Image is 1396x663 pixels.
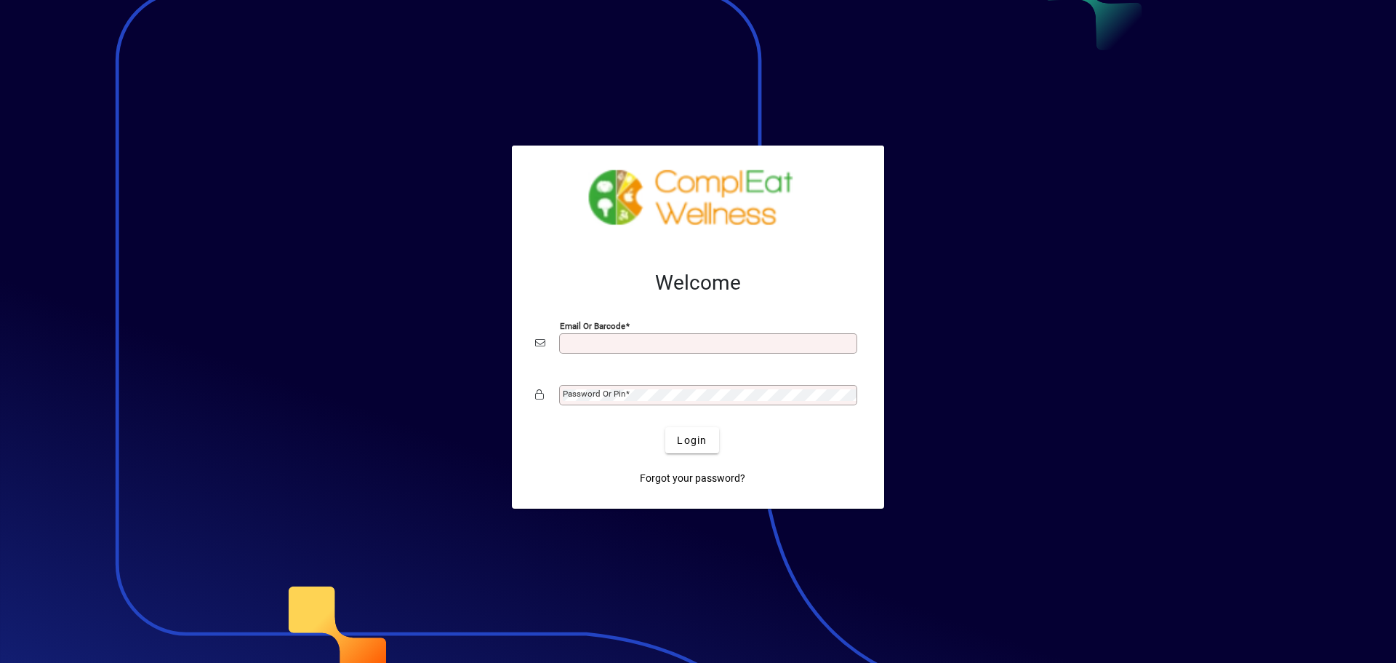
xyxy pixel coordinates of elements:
[665,427,718,453] button: Login
[677,433,707,448] span: Login
[640,471,745,486] span: Forgot your password?
[563,389,625,399] mat-label: Password or Pin
[535,271,861,295] h2: Welcome
[634,465,751,491] a: Forgot your password?
[560,321,625,331] mat-label: Email or Barcode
